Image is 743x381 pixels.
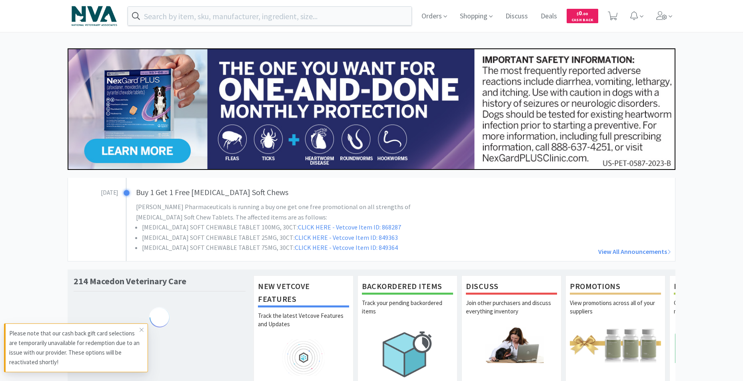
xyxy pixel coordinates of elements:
h1: Backordered Items [362,280,453,295]
img: hero_promotions.png [570,327,661,363]
a: View All Announcements [477,247,671,257]
p: Please note that our cash back gift card selections are temporarily unavailable for redemption du... [9,329,140,367]
img: hero_discuss.png [466,327,557,363]
p: Track the latest Vetcove Features and Updates [258,311,349,339]
h1: Promotions [570,280,661,295]
p: [PERSON_NAME] Pharmaceuticals is running a buy one get one free promotional on all strengths of [... [136,202,439,222]
h1: Discuss [466,280,557,295]
h1: New Vetcove Features [258,280,349,307]
a: $0.00Cash Back [567,5,598,27]
a: CLICK HERE - Vetcove Item ID: 849363 [295,233,398,241]
p: [MEDICAL_DATA] SOFT CHEWABLE TABLET 100MG, 30CT: [142,222,439,233]
p: [MEDICAL_DATA] SOFT CHEWABLE TABLET 75MG, 30CT: [142,243,439,253]
h1: 214 Macedon Veterinary Care [74,275,186,287]
input: Search by item, sku, manufacturer, ingredient, size... [128,7,411,25]
h3: Buy 1 Get 1 Free [MEDICAL_DATA] Soft Chews [136,186,473,199]
a: CLICK HERE - Vetcove Item ID: 849364 [295,243,398,251]
a: Deals [537,13,560,20]
p: View promotions across all of your suppliers [570,299,661,327]
span: . 00 [582,11,588,16]
p: Track your pending backordered items [362,299,453,327]
p: Join other purchasers and discuss everything inventory [466,299,557,327]
p: [MEDICAL_DATA] SOFT CHEWABLE TABLET 25MG, 30CT: [142,233,439,243]
span: $ [577,11,579,16]
span: 0 [577,9,588,17]
img: 63c5bf86fc7e40bdb3a5250099754568_2.png [68,2,121,30]
img: hero_feature_roadmap.png [258,339,349,376]
img: 24562ba5414042f391a945fa418716b7_350.jpg [68,48,675,170]
span: Cash Back [571,18,593,23]
h3: [DATE] [68,186,118,197]
a: CLICK HERE - Vetcove Item ID: 868287 [298,223,401,231]
a: Discuss [502,13,531,20]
